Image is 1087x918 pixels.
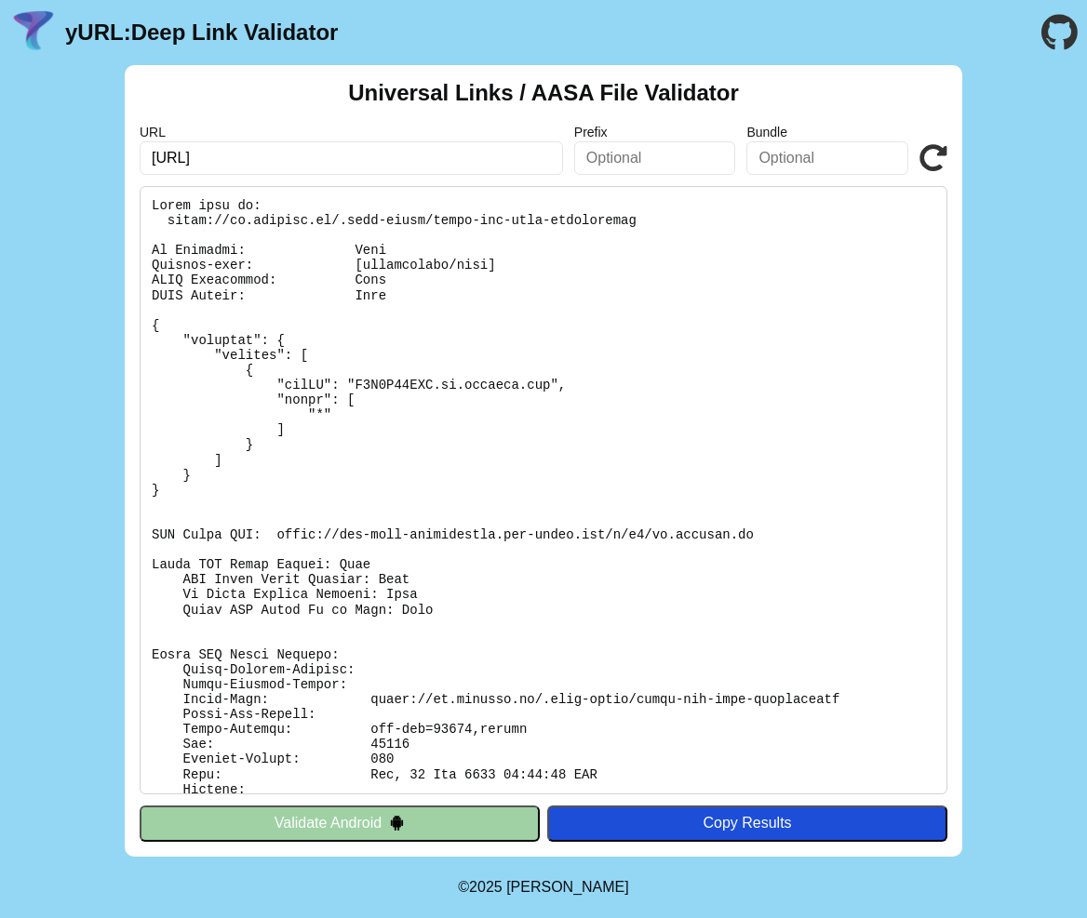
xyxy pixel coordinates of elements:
[348,80,739,106] h2: Universal Links / AASA File Validator
[547,805,947,841] button: Copy Results
[9,8,58,57] img: yURL Logo
[65,20,338,46] a: yURL:Deep Link Validator
[746,125,908,140] label: Bundle
[746,141,908,175] input: Optional
[574,141,736,175] input: Optional
[469,879,503,895] span: 2025
[506,879,629,895] a: Michael Ibragimchayev's Personal Site
[574,125,736,140] label: Prefix
[557,815,938,832] div: Copy Results
[389,815,405,831] img: droidIcon.svg
[140,805,540,841] button: Validate Android
[140,141,563,175] input: Required
[140,125,563,140] label: URL
[458,857,628,918] footer: ©
[140,186,947,794] pre: Lorem ipsu do: sitam://co.adipisc.el/.sedd-eiusm/tempo-inc-utla-etdoloremag Al Enimadmi: Veni Qui...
